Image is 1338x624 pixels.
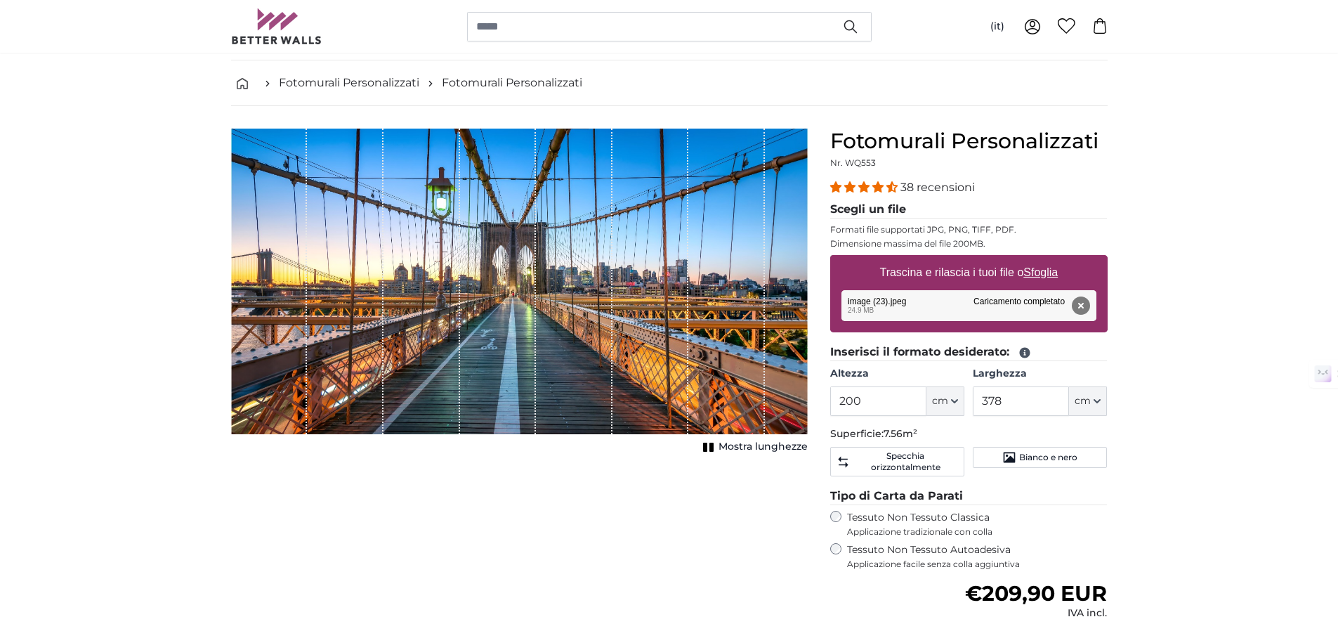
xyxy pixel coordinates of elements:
p: Formati file supportati JPG, PNG, TIFF, PDF. [830,224,1108,235]
span: 4.34 stars [830,181,900,194]
label: Larghezza [973,367,1107,381]
span: Bianco e nero [1019,452,1077,463]
button: cm [1069,386,1107,416]
nav: breadcrumbs [231,60,1108,106]
h1: Fotomurali Personalizzati [830,129,1108,154]
span: Nr. WQ553 [830,157,876,168]
legend: Inserisci il formato desiderato: [830,344,1108,361]
span: €209,90 EUR [965,580,1107,606]
label: Trascina e rilascia i tuoi file o [874,259,1063,287]
button: Mostra lunghezze [699,437,808,457]
div: 1 of 1 [231,129,808,457]
span: cm [932,394,948,408]
label: Tessuto Non Tessuto Autoadesiva [847,543,1108,570]
span: Mostra lunghezze [719,440,808,454]
div: IVA incl. [965,606,1107,620]
span: 38 recensioni [900,181,975,194]
span: Applicazione facile senza colla aggiuntiva [847,559,1108,570]
span: cm [1075,394,1091,408]
button: Bianco e nero [973,447,1107,468]
button: (it) [979,14,1016,39]
u: Sfoglia [1023,266,1058,278]
legend: Tipo di Carta da Parati [830,488,1108,505]
legend: Scegli un file [830,201,1108,219]
span: Specchia orizzontalmente [853,450,958,473]
label: Tessuto Non Tessuto Classica [847,511,1108,538]
span: Applicazione tradizionale con colla [847,526,1108,538]
button: Specchia orizzontalmente [830,447,964,476]
a: Fotomurali Personalizzati [442,74,582,91]
p: Dimensione massima del file 200MB. [830,238,1108,249]
p: Superficie: [830,427,1108,441]
img: Betterwalls [231,8,322,44]
button: cm [926,386,964,416]
a: Fotomurali Personalizzati [279,74,419,91]
label: Altezza [830,367,964,381]
span: 7.56m² [884,427,917,440]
